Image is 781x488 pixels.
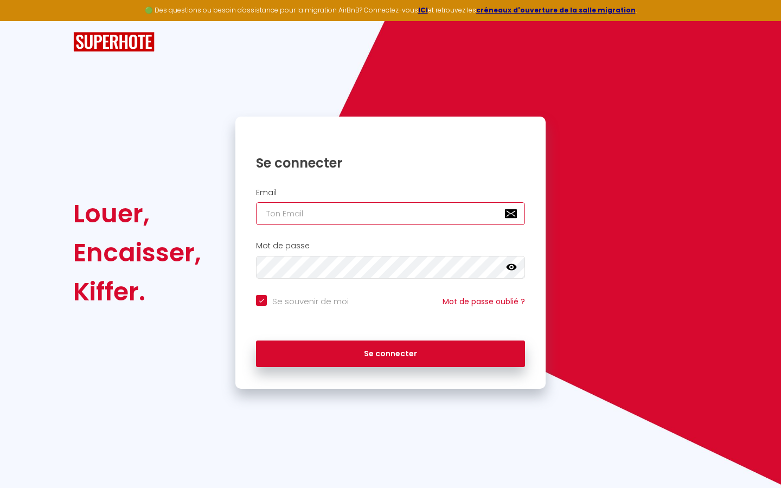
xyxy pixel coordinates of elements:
[443,296,525,307] a: Mot de passe oublié ?
[256,241,525,251] h2: Mot de passe
[9,4,41,37] button: Ouvrir le widget de chat LiveChat
[256,188,525,197] h2: Email
[73,194,201,233] div: Louer,
[256,202,525,225] input: Ton Email
[256,341,525,368] button: Se connecter
[73,272,201,311] div: Kiffer.
[73,233,201,272] div: Encaisser,
[73,32,155,52] img: SuperHote logo
[476,5,636,15] a: créneaux d'ouverture de la salle migration
[256,155,525,171] h1: Se connecter
[418,5,428,15] a: ICI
